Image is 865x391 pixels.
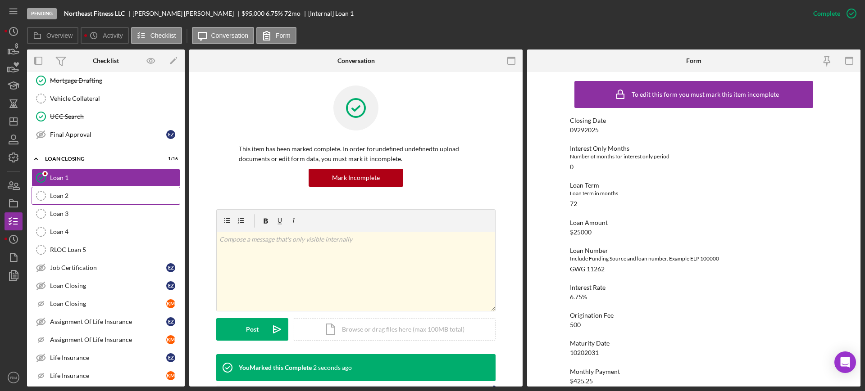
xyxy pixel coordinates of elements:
div: 1 / 16 [162,156,178,162]
div: E Z [166,353,175,362]
div: Closing Date [570,117,818,124]
label: Activity [103,32,123,39]
a: Job CertificationEZ [32,259,180,277]
div: [Internal] Loan 1 [308,10,354,17]
a: Loan 3 [32,205,180,223]
a: RLOC Loan 5 [32,241,180,259]
a: Mortgage Drafting [32,72,180,90]
button: Mark Incomplete [309,169,403,187]
a: Vehicle Collateral [32,90,180,108]
div: Loan Closing [45,156,155,162]
div: Life Insurance [50,354,166,361]
div: Interest Rate [570,284,818,291]
div: Loan Closing [50,300,166,307]
a: Loan 2 [32,187,180,205]
div: Checklist [93,57,119,64]
time: 2025-10-03 16:41 [313,364,352,371]
a: Assignment Of Life InsuranceEZ [32,313,180,331]
div: Pending [27,8,57,19]
div: Loan 4 [50,228,180,235]
div: E Z [166,317,175,326]
div: Post [246,318,259,341]
div: Loan term in months [570,189,818,198]
label: Overview [46,32,73,39]
div: Loan Amount [570,219,818,226]
div: Final Approval [50,131,166,138]
a: Loan ClosingEZ [32,277,180,295]
div: Assignment Of Life Insurance [50,318,166,325]
button: Post [216,318,288,341]
div: Loan Closing [50,282,166,289]
div: E Z [166,263,175,272]
div: Interest Only Months [570,145,818,152]
div: $25000 [570,229,592,236]
a: Loan 1 [32,169,180,187]
div: Maturity Date [570,340,818,347]
div: Include Funding Source and loan number. Example ELP 100000 [570,254,818,263]
button: RM [5,369,23,387]
button: Overview [27,27,78,44]
div: Open Intercom Messenger [834,351,856,373]
div: RLOC Loan 5 [50,246,180,253]
div: 500 [570,321,581,328]
div: Loan 2 [50,192,180,199]
div: 0 [570,163,574,171]
div: UCC Search [50,113,180,120]
div: 72 mo [284,10,300,17]
text: RM [10,375,17,380]
div: Form [686,57,701,64]
div: 6.75% [570,293,587,301]
div: K M [166,335,175,344]
div: You Marked this Complete [239,364,312,371]
div: Life Insurance [50,372,166,379]
div: Mortgage Drafting [50,77,180,84]
label: Form [276,32,291,39]
div: E Z [166,130,175,139]
div: 6.75 % [266,10,283,17]
button: Form [256,27,296,44]
div: 72 [570,200,577,207]
button: Complete [804,4,860,22]
label: Conversation [211,32,249,39]
b: Northeast Fitness LLC [64,10,125,17]
div: Vehicle Collateral [50,95,180,102]
a: UCC Search [32,108,180,126]
div: Loan 3 [50,210,180,217]
p: This item has been marked complete. In order for undefined undefined to upload documents or edit ... [239,144,473,164]
div: K M [166,371,175,380]
div: GWG 11262 [570,265,605,273]
div: $95,000 [241,10,264,17]
a: Life InsuranceKM [32,367,180,385]
div: Origination Fee [570,312,818,319]
button: Checklist [131,27,182,44]
a: Loan ClosingKM [32,295,180,313]
div: Assignment Of Life Insurance [50,336,166,343]
div: To edit this form you must mark this item incomplete [632,91,779,98]
div: Loan Term [570,182,818,189]
a: Final ApprovalEZ [32,126,180,144]
div: Number of months for interest only period [570,152,818,161]
div: Monthly Payment [570,368,818,375]
div: 10202031 [570,349,599,356]
button: Conversation [192,27,255,44]
a: Loan 4 [32,223,180,241]
div: Loan 1 [50,174,180,181]
div: K M [166,299,175,308]
button: Activity [81,27,128,44]
div: $425.25 [570,378,593,385]
div: Loan Number [570,247,818,254]
div: 09292025 [570,126,599,134]
label: Checklist [150,32,176,39]
a: Assignment Of Life InsuranceKM [32,331,180,349]
a: Life InsuranceEZ [32,349,180,367]
div: Job Certification [50,264,166,271]
div: E Z [166,281,175,290]
div: Conversation [337,57,375,64]
div: [PERSON_NAME] [PERSON_NAME] [132,10,241,17]
div: Complete [813,4,840,22]
div: Mark Incomplete [332,169,380,187]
